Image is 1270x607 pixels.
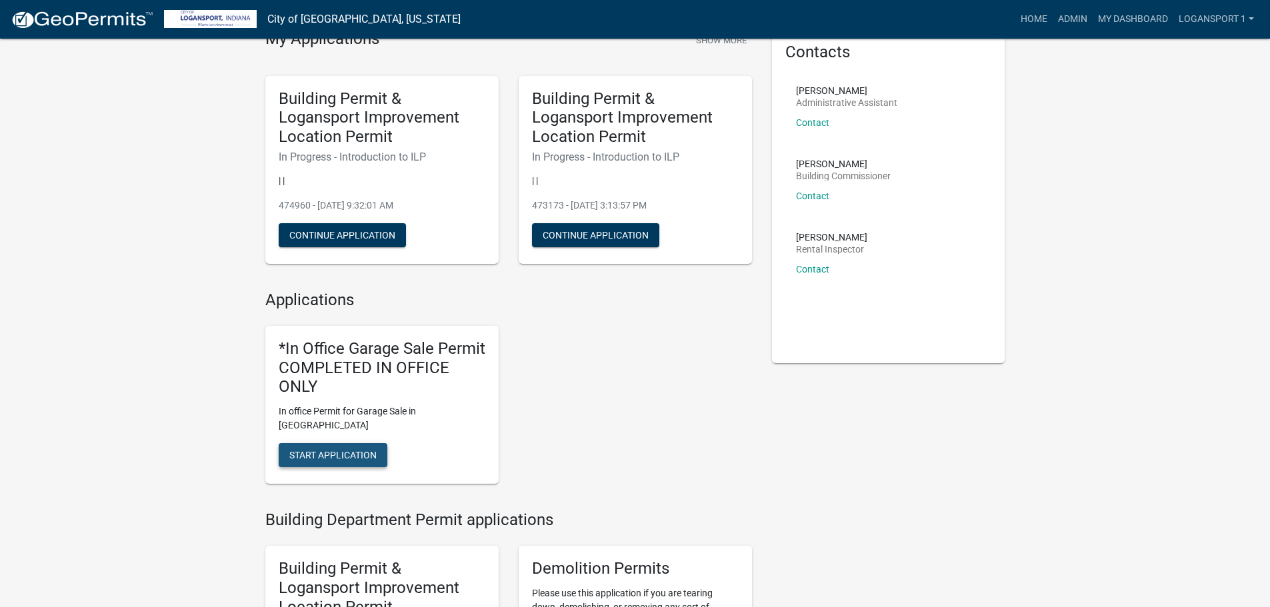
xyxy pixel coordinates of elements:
[1053,7,1093,32] a: Admin
[532,89,739,147] h5: Building Permit & Logansport Improvement Location Permit
[1093,7,1173,32] a: My Dashboard
[796,117,829,128] a: Contact
[532,174,739,188] p: | |
[691,29,752,51] button: Show More
[785,43,992,62] h5: Contacts
[796,233,867,242] p: [PERSON_NAME]
[265,29,379,49] h4: My Applications
[279,199,485,213] p: 474960 - [DATE] 9:32:01 AM
[265,510,752,530] h4: Building Department Permit applications
[796,159,891,169] p: [PERSON_NAME]
[279,89,485,147] h5: Building Permit & Logansport Improvement Location Permit
[289,450,377,460] span: Start Application
[532,223,659,247] button: Continue Application
[279,223,406,247] button: Continue Application
[1173,7,1259,32] a: Logansport 1
[796,86,897,95] p: [PERSON_NAME]
[164,10,257,28] img: City of Logansport, Indiana
[532,151,739,163] h6: In Progress - Introduction to ILP
[279,443,387,467] button: Start Application
[265,291,752,310] h4: Applications
[796,264,829,275] a: Contact
[279,339,485,396] h5: *In Office Garage Sale Permit COMPLETED IN OFFICE ONLY
[796,245,867,254] p: Rental Inspector
[796,98,897,107] p: Administrative Assistant
[796,191,829,201] a: Contact
[267,8,461,31] a: City of [GEOGRAPHIC_DATA], [US_STATE]
[532,199,739,213] p: 473173 - [DATE] 3:13:57 PM
[279,404,485,432] p: In office Permit for Garage Sale in [GEOGRAPHIC_DATA]
[796,171,891,181] p: Building Commissioner
[1015,7,1053,32] a: Home
[279,174,485,188] p: | |
[279,151,485,163] h6: In Progress - Introduction to ILP
[532,559,739,578] h5: Demolition Permits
